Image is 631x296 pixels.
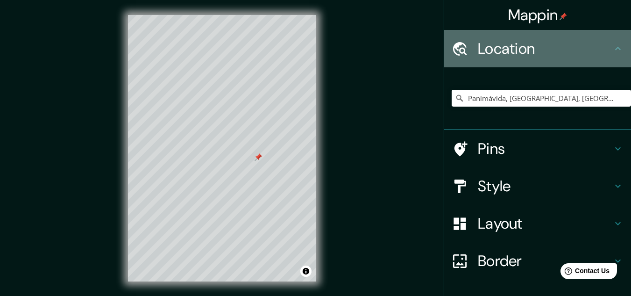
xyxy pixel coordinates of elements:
input: Pick your city or area [452,90,631,107]
h4: Style [478,177,612,195]
iframe: Help widget launcher [548,260,621,286]
h4: Mappin [508,6,567,24]
img: pin-icon.png [560,13,567,20]
div: Border [444,242,631,280]
h4: Location [478,39,612,58]
div: Style [444,167,631,205]
h4: Layout [478,214,612,233]
button: Toggle attribution [300,266,312,277]
div: Location [444,30,631,67]
div: Pins [444,130,631,167]
div: Layout [444,205,631,242]
h4: Border [478,252,612,270]
h4: Pins [478,139,612,158]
